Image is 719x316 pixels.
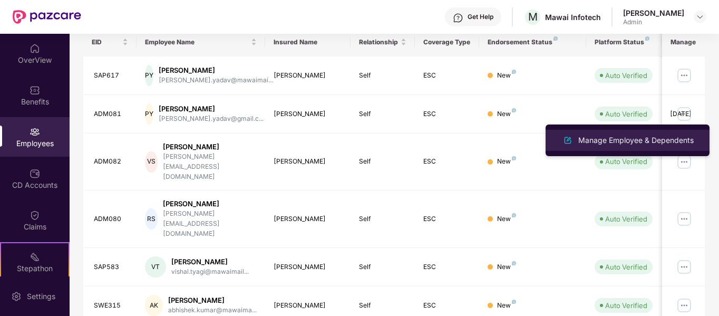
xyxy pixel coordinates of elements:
[163,142,257,152] div: [PERSON_NAME]
[30,127,40,137] img: svg+xml;base64,PHN2ZyBpZD0iRW1wbG95ZWVzIiB4bWxucz0iaHR0cDovL3d3dy53My5vcmcvMjAwMC9zdmciIHdpZHRoPS...
[274,214,343,224] div: [PERSON_NAME]
[351,28,415,56] th: Relationship
[13,10,81,24] img: New Pazcare Logo
[676,106,693,122] img: manageButton
[145,256,166,277] div: VT
[168,295,257,305] div: [PERSON_NAME]
[512,108,516,112] img: svg+xml;base64,PHN2ZyB4bWxucz0iaHR0cDovL3d3dy53My5vcmcvMjAwMC9zdmciIHdpZHRoPSI4IiBoZWlnaHQ9IjgiIH...
[159,114,264,124] div: [PERSON_NAME].yadav@gmail.c...
[359,262,406,272] div: Self
[497,157,516,167] div: New
[488,38,578,46] div: Endorsement Status
[274,71,343,81] div: [PERSON_NAME]
[605,262,647,272] div: Auto Verified
[676,297,693,314] img: manageButton
[512,261,516,265] img: svg+xml;base64,PHN2ZyB4bWxucz0iaHR0cDovL3d3dy53My5vcmcvMjAwMC9zdmciIHdpZHRoPSI4IiBoZWlnaHQ9IjgiIH...
[676,258,693,275] img: manageButton
[696,13,704,21] img: svg+xml;base64,PHN2ZyBpZD0iRHJvcGRvd24tMzJ4MzIiIHhtbG5zPSJodHRwOi8vd3d3LnczLm9yZy8yMDAwL3N2ZyIgd2...
[159,65,273,75] div: [PERSON_NAME]
[265,28,351,56] th: Insured Name
[676,67,693,84] img: manageButton
[468,13,493,21] div: Get Help
[163,152,257,182] div: [PERSON_NAME][EMAIL_ADDRESS][DOMAIN_NAME]
[553,36,558,41] img: svg+xml;base64,PHN2ZyB4bWxucz0iaHR0cDovL3d3dy53My5vcmcvMjAwMC9zdmciIHdpZHRoPSI4IiBoZWlnaHQ9IjgiIH...
[359,214,406,224] div: Self
[605,300,647,311] div: Auto Verified
[512,70,516,74] img: svg+xml;base64,PHN2ZyB4bWxucz0iaHR0cDovL3d3dy53My5vcmcvMjAwMC9zdmciIHdpZHRoPSI4IiBoZWlnaHQ9IjgiIH...
[423,262,471,272] div: ESC
[528,11,538,23] span: M
[423,71,471,81] div: ESC
[30,43,40,54] img: svg+xml;base64,PHN2ZyBpZD0iSG9tZSIgeG1sbnM9Imh0dHA6Ly93d3cudzMub3JnLzIwMDAvc3ZnIiB3aWR0aD0iMjAiIG...
[159,75,273,85] div: [PERSON_NAME].yadav@mawaimai...
[605,109,647,119] div: Auto Verified
[24,291,59,302] div: Settings
[145,103,153,125] div: PY
[645,36,649,41] img: svg+xml;base64,PHN2ZyB4bWxucz0iaHR0cDovL3d3dy53My5vcmcvMjAwMC9zdmciIHdpZHRoPSI4IiBoZWlnaHQ9IjgiIH...
[145,295,163,316] div: AK
[163,199,257,209] div: [PERSON_NAME]
[274,109,343,119] div: [PERSON_NAME]
[595,38,653,46] div: Platform Status
[94,214,129,224] div: ADM080
[605,156,647,167] div: Auto Verified
[561,134,574,147] img: svg+xml;base64,PHN2ZyB4bWxucz0iaHR0cDovL3d3dy53My5vcmcvMjAwMC9zdmciIHhtbG5zOnhsaW5rPSJodHRwOi8vd3...
[512,300,516,304] img: svg+xml;base64,PHN2ZyB4bWxucz0iaHR0cDovL3d3dy53My5vcmcvMjAwMC9zdmciIHdpZHRoPSI4IiBoZWlnaHQ9IjgiIH...
[274,301,343,311] div: [PERSON_NAME]
[576,135,696,146] div: Manage Employee & Dependents
[30,252,40,262] img: svg+xml;base64,PHN2ZyB4bWxucz0iaHR0cDovL3d3dy53My5vcmcvMjAwMC9zdmciIHdpZHRoPSIyMSIgaGVpZ2h0PSIyMC...
[171,257,249,267] div: [PERSON_NAME]
[92,38,121,46] span: EID
[423,157,471,167] div: ESC
[497,214,516,224] div: New
[145,208,157,229] div: RS
[497,262,516,272] div: New
[605,70,647,81] div: Auto Verified
[423,301,471,311] div: ESC
[30,210,40,221] img: svg+xml;base64,PHN2ZyBpZD0iQ2xhaW0iIHhtbG5zPSJodHRwOi8vd3d3LnczLm9yZy8yMDAwL3N2ZyIgd2lkdGg9IjIwIi...
[145,65,153,86] div: PY
[137,28,265,56] th: Employee Name
[359,109,406,119] div: Self
[1,263,69,274] div: Stepathon
[662,28,705,56] th: Manage
[676,154,693,170] img: manageButton
[30,168,40,179] img: svg+xml;base64,PHN2ZyBpZD0iQ0RfQWNjb3VudHMiIGRhdGEtbmFtZT0iQ0QgQWNjb3VudHMiIHhtbG5zPSJodHRwOi8vd3...
[11,291,22,302] img: svg+xml;base64,PHN2ZyBpZD0iU2V0dGluZy0yMHgyMCIgeG1sbnM9Imh0dHA6Ly93d3cudzMub3JnLzIwMDAvc3ZnIiB3aW...
[423,214,471,224] div: ESC
[497,301,516,311] div: New
[623,8,684,18] div: [PERSON_NAME]
[171,267,249,277] div: vishal.tyagi@mawaimail...
[145,151,157,173] div: VS
[359,157,406,167] div: Self
[159,104,264,114] div: [PERSON_NAME]
[168,305,257,315] div: abhishek.kumar@mawaima...
[497,71,516,81] div: New
[359,71,406,81] div: Self
[497,109,516,119] div: New
[512,156,516,160] img: svg+xml;base64,PHN2ZyB4bWxucz0iaHR0cDovL3d3dy53My5vcmcvMjAwMC9zdmciIHdpZHRoPSI4IiBoZWlnaHQ9IjgiIH...
[94,109,129,119] div: ADM081
[359,38,399,46] span: Relationship
[30,85,40,95] img: svg+xml;base64,PHN2ZyBpZD0iQmVuZWZpdHMiIHhtbG5zPSJodHRwOi8vd3d3LnczLm9yZy8yMDAwL3N2ZyIgd2lkdGg9Ij...
[145,38,249,46] span: Employee Name
[453,13,463,23] img: svg+xml;base64,PHN2ZyBpZD0iSGVscC0zMngzMiIgeG1sbnM9Imh0dHA6Ly93d3cudzMub3JnLzIwMDAvc3ZnIiB3aWR0aD...
[623,18,684,26] div: Admin
[423,109,471,119] div: ESC
[512,213,516,217] img: svg+xml;base64,PHN2ZyB4bWxucz0iaHR0cDovL3d3dy53My5vcmcvMjAwMC9zdmciIHdpZHRoPSI4IiBoZWlnaHQ9IjgiIH...
[676,210,693,227] img: manageButton
[359,301,406,311] div: Self
[94,262,129,272] div: SAP583
[94,301,129,311] div: SWE315
[274,262,343,272] div: [PERSON_NAME]
[545,12,601,22] div: Mawai Infotech
[163,209,257,239] div: [PERSON_NAME][EMAIL_ADDRESS][DOMAIN_NAME]
[94,157,129,167] div: ADM082
[274,157,343,167] div: [PERSON_NAME]
[415,28,479,56] th: Coverage Type
[94,71,129,81] div: SAP617
[83,28,137,56] th: EID
[605,214,647,224] div: Auto Verified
